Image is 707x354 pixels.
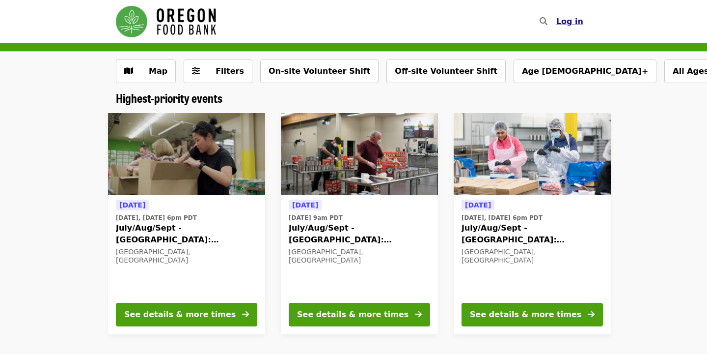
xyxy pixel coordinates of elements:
[116,222,257,246] span: July/Aug/Sept - [GEOGRAPHIC_DATA]: Repack/Sort (age [DEMOGRAPHIC_DATA]+)
[116,91,222,105] a: Highest-priority events
[124,66,133,76] i: map icon
[556,17,583,26] span: Log in
[553,10,561,33] input: Search
[260,59,379,83] button: On-site Volunteer Shift
[470,309,581,321] div: See details & more times
[108,113,265,334] a: See details for "July/Aug/Sept - Portland: Repack/Sort (age 8+)"
[465,201,491,209] span: [DATE]
[116,248,257,265] div: [GEOGRAPHIC_DATA], [GEOGRAPHIC_DATA]
[242,310,249,319] i: arrow-right icon
[415,310,422,319] i: arrow-right icon
[548,12,591,31] button: Log in
[386,59,506,83] button: Off-site Volunteer Shift
[289,303,430,326] button: See details & more times
[514,59,656,83] button: Age [DEMOGRAPHIC_DATA]+
[289,248,430,265] div: [GEOGRAPHIC_DATA], [GEOGRAPHIC_DATA]
[454,113,611,196] img: July/Aug/Sept - Beaverton: Repack/Sort (age 10+) organized by Oregon Food Bank
[462,213,543,222] time: [DATE], [DATE] 6pm PDT
[108,91,599,105] div: Highest-priority events
[292,201,318,209] span: [DATE]
[216,66,244,76] span: Filters
[281,113,438,196] img: July/Aug/Sept - Portland: Repack/Sort (age 16+) organized by Oregon Food Bank
[454,113,611,334] a: See details for "July/Aug/Sept - Beaverton: Repack/Sort (age 10+)"
[588,310,595,319] i: arrow-right icon
[192,66,200,76] i: sliders-h icon
[462,222,603,246] span: July/Aug/Sept - [GEOGRAPHIC_DATA]: Repack/Sort (age [DEMOGRAPHIC_DATA]+)
[540,17,547,26] i: search icon
[116,89,222,106] span: Highest-priority events
[184,59,252,83] button: Filters (0 selected)
[297,309,408,321] div: See details & more times
[289,213,343,222] time: [DATE] 9am PDT
[149,66,167,76] span: Map
[124,309,236,321] div: See details & more times
[462,248,603,265] div: [GEOGRAPHIC_DATA], [GEOGRAPHIC_DATA]
[462,303,603,326] button: See details & more times
[289,222,430,246] span: July/Aug/Sept - [GEOGRAPHIC_DATA]: Repack/Sort (age [DEMOGRAPHIC_DATA]+)
[116,303,257,326] button: See details & more times
[108,113,265,196] img: July/Aug/Sept - Portland: Repack/Sort (age 8+) organized by Oregon Food Bank
[116,213,197,222] time: [DATE], [DATE] 6pm PDT
[116,59,176,83] button: Show map view
[281,113,438,334] a: See details for "July/Aug/Sept - Portland: Repack/Sort (age 16+)"
[116,6,216,37] img: Oregon Food Bank - Home
[119,201,145,209] span: [DATE]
